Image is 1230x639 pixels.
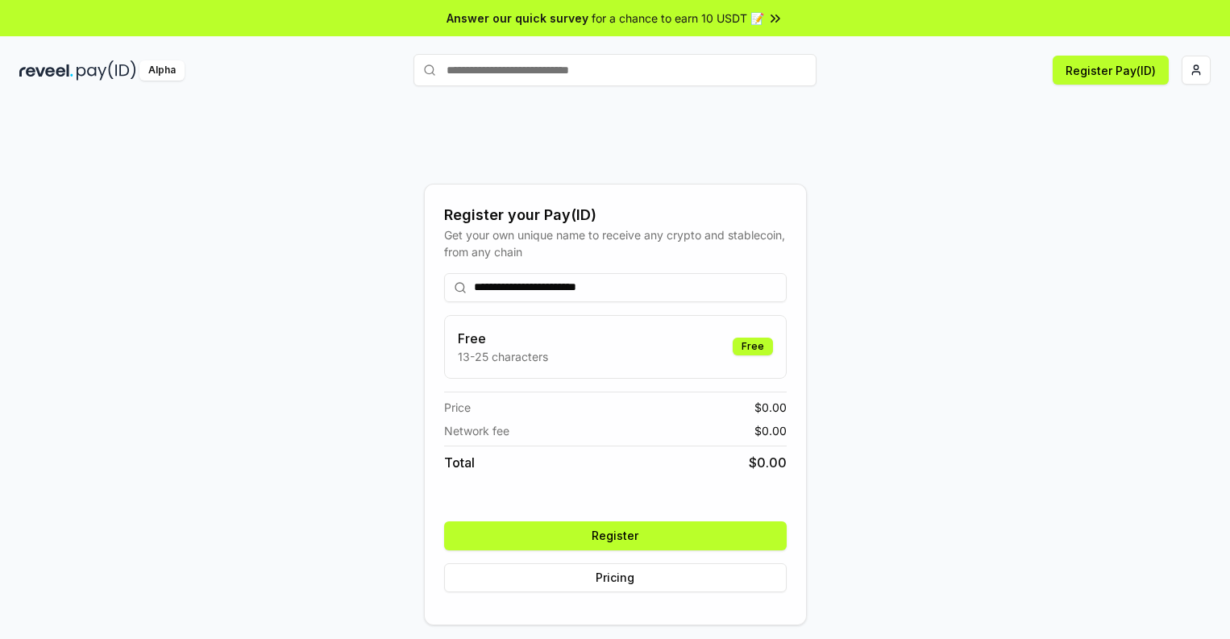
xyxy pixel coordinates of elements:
[754,422,787,439] span: $ 0.00
[447,10,588,27] span: Answer our quick survey
[444,204,787,226] div: Register your Pay(ID)
[1053,56,1169,85] button: Register Pay(ID)
[444,422,509,439] span: Network fee
[444,399,471,416] span: Price
[444,453,475,472] span: Total
[139,60,185,81] div: Alpha
[444,521,787,550] button: Register
[754,399,787,416] span: $ 0.00
[77,60,136,81] img: pay_id
[444,226,787,260] div: Get your own unique name to receive any crypto and stablecoin, from any chain
[749,453,787,472] span: $ 0.00
[733,338,773,355] div: Free
[444,563,787,592] button: Pricing
[592,10,764,27] span: for a chance to earn 10 USDT 📝
[458,329,548,348] h3: Free
[19,60,73,81] img: reveel_dark
[458,348,548,365] p: 13-25 characters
